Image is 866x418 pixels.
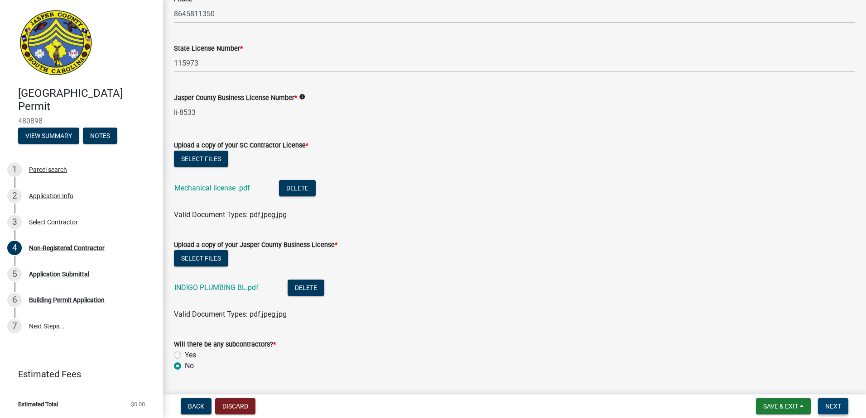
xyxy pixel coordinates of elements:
h4: [GEOGRAPHIC_DATA] Permit [18,87,156,113]
span: Next [825,403,841,410]
label: No [185,361,194,371]
wm-modal-confirm: Delete Document [279,184,316,193]
button: View Summary [18,128,79,144]
div: Non-Registered Contractor [29,245,105,251]
wm-modal-confirm: Delete Document [288,284,324,292]
span: 480898 [18,117,145,125]
i: info [299,94,305,100]
button: Save & Exit [756,398,811,414]
button: Select files [174,151,228,167]
a: INDIGO PLUMBING BL.pdf [174,283,259,292]
button: Next [818,398,848,414]
span: Valid Document Types: pdf,jpeg,jpg [174,310,287,318]
div: 3 [7,215,22,229]
label: Will there be any subcontractors? [174,342,276,348]
button: Delete [279,180,316,196]
div: Building Permit Application [29,297,105,303]
div: 7 [7,319,22,333]
label: Jasper County Business License Number [174,95,297,101]
button: Back [181,398,212,414]
div: Application Submittal [29,271,89,277]
div: 5 [7,267,22,281]
a: Estimated Fees [7,365,149,383]
wm-modal-confirm: Summary [18,133,79,140]
a: Mechanical license .pdf [174,184,250,192]
label: Upload a copy of your SC Contractor License [174,142,308,149]
div: 1 [7,162,22,177]
div: Select Contractor [29,219,78,225]
button: Delete [288,280,324,296]
wm-modal-confirm: Notes [83,133,117,140]
span: $0.00 [131,401,145,407]
button: Notes [83,128,117,144]
button: Discard [215,398,255,414]
span: Valid Document Types: pdf,jpeg,jpg [174,210,287,219]
span: Save & Exit [763,403,798,410]
button: Select files [174,250,228,266]
label: State License Number [174,46,243,52]
div: Application Info [29,193,73,199]
div: 4 [7,241,22,255]
label: Upload a copy of your Jasper County Business License [174,242,337,248]
img: Jasper County, South Carolina [18,9,94,77]
span: Estimated Total [18,401,58,407]
span: Back [188,403,204,410]
div: 2 [7,189,22,203]
div: 6 [7,293,22,307]
label: Yes [185,350,196,361]
div: Parcel search [29,166,67,173]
